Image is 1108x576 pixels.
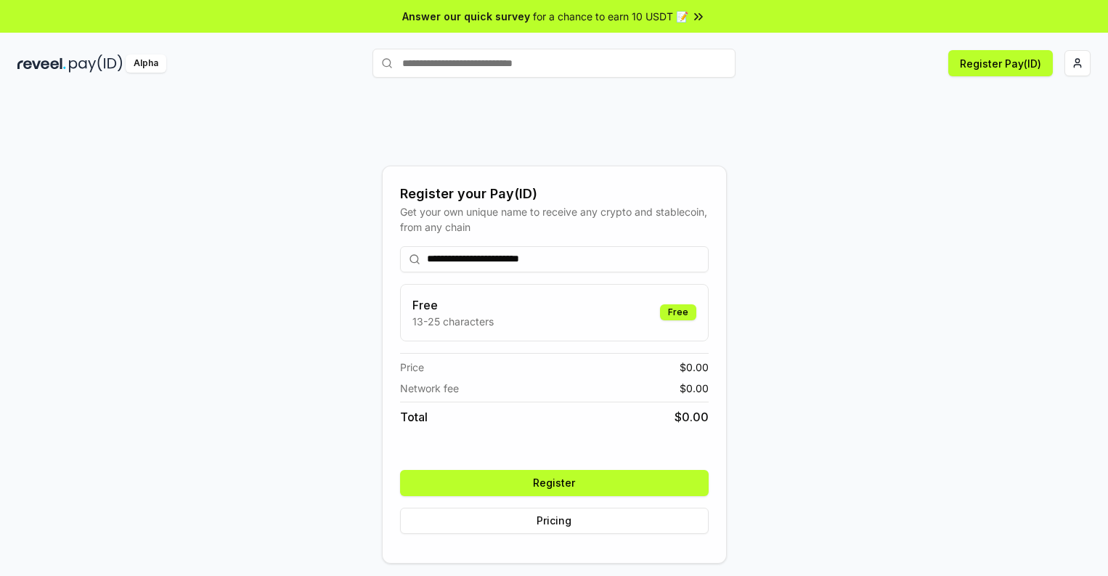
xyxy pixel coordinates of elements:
[400,508,709,534] button: Pricing
[948,50,1053,76] button: Register Pay(ID)
[126,54,166,73] div: Alpha
[680,381,709,396] span: $ 0.00
[412,314,494,329] p: 13-25 characters
[400,360,424,375] span: Price
[400,204,709,235] div: Get your own unique name to receive any crypto and stablecoin, from any chain
[69,54,123,73] img: pay_id
[400,408,428,426] span: Total
[533,9,688,24] span: for a chance to earn 10 USDT 📝
[402,9,530,24] span: Answer our quick survey
[400,381,459,396] span: Network fee
[675,408,709,426] span: $ 0.00
[17,54,66,73] img: reveel_dark
[412,296,494,314] h3: Free
[660,304,696,320] div: Free
[400,470,709,496] button: Register
[400,184,709,204] div: Register your Pay(ID)
[680,360,709,375] span: $ 0.00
